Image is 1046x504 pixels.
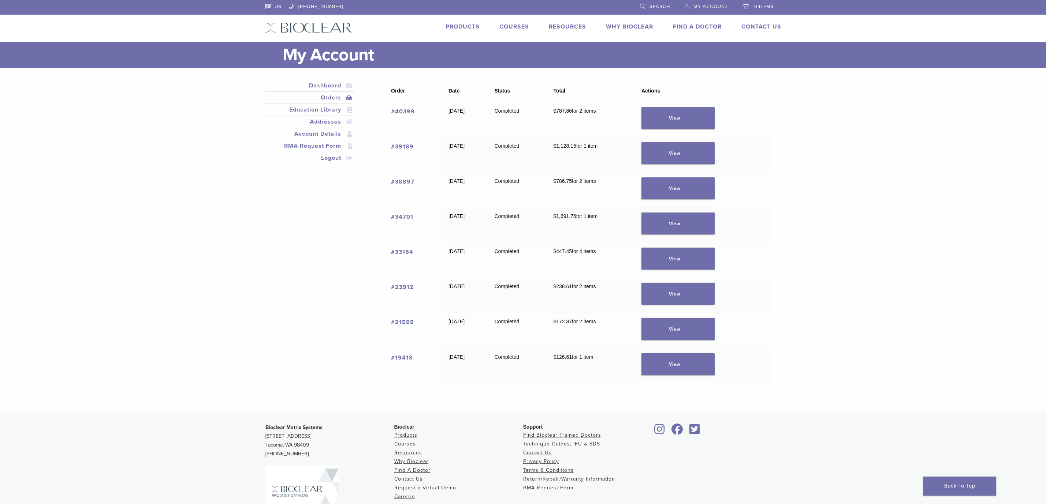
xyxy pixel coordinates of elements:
td: for 2 items [546,313,634,348]
a: View order 34701 [641,212,715,234]
span: 447.45 [553,248,572,254]
span: My Account [693,4,728,10]
h1: My Account [283,42,781,68]
a: Courses [394,441,416,447]
a: View order 23912 [641,283,715,305]
nav: Account pages [265,80,354,173]
a: Return/Repair/Warranty Information [523,476,615,482]
td: for 2 items [546,172,634,207]
a: View order number 19418 [391,354,413,361]
a: Find A Doctor [394,467,431,473]
td: Completed [487,278,546,313]
a: Bioclear [652,428,667,435]
span: 172.87 [553,319,572,324]
span: 787.86 [553,108,572,114]
a: Resources [394,450,422,456]
span: 1,691.76 [553,213,576,219]
span: 786.75 [553,178,572,184]
a: View order number 39189 [391,143,414,150]
img: Bioclear [265,22,352,33]
td: Completed [487,172,546,207]
a: Bioclear [687,428,703,435]
td: for 1 item [546,137,634,172]
span: Date [448,88,459,94]
a: Technique Guides, IFU & SDS [523,441,600,447]
span: $ [553,213,556,219]
a: View order number 21599 [391,319,414,326]
a: Why Bioclear [394,458,428,464]
a: Products [394,432,417,438]
a: Account Details [267,129,353,138]
time: [DATE] [448,178,465,184]
a: Find Bioclear Trained Doctors [523,432,601,438]
a: View order 21599 [641,318,715,340]
span: $ [553,319,556,324]
time: [DATE] [448,213,465,219]
a: View order 40399 [641,107,715,129]
span: $ [553,283,556,289]
span: Search [649,4,670,10]
time: [DATE] [448,108,465,114]
span: Order [391,88,405,94]
a: View order number 23912 [391,283,414,291]
span: $ [553,143,556,149]
span: Total [553,88,565,94]
a: View order 39189 [641,142,715,164]
time: [DATE] [448,354,465,360]
td: for 1 item [546,348,634,383]
td: Completed [487,207,546,242]
a: Dashboard [267,81,353,90]
td: Completed [487,102,546,137]
td: Completed [487,313,546,348]
td: for 2 items [546,102,634,137]
time: [DATE] [448,248,465,254]
span: 1,128.15 [553,143,576,149]
a: Resources [549,23,586,30]
time: [DATE] [448,143,465,149]
a: View order number 40399 [391,108,415,115]
a: Why Bioclear [606,23,653,30]
span: 126.61 [553,354,572,360]
a: Logout [267,154,353,162]
strong: Bioclear Matrix Systems [265,424,323,430]
td: Completed [487,348,546,383]
a: Contact Us [741,23,781,30]
time: [DATE] [448,283,465,289]
a: Careers [394,493,415,500]
a: Request a Virtual Demo [394,485,456,491]
span: $ [553,108,556,114]
span: Actions [641,88,660,94]
a: View order 19418 [641,353,715,375]
a: View order 38897 [641,177,715,199]
span: 0 items [754,4,774,10]
time: [DATE] [448,319,465,324]
a: Courses [499,23,529,30]
td: Completed [487,137,546,172]
span: $ [553,178,556,184]
a: View order number 33184 [391,248,413,256]
a: Education Library [267,105,353,114]
a: Products [446,23,480,30]
span: Status [495,88,510,94]
a: RMA Request Form [523,485,573,491]
td: for 4 items [546,242,634,278]
a: RMA Request Form [267,142,353,150]
a: Find A Doctor [673,23,722,30]
span: Support [523,424,543,430]
span: $ [553,354,556,360]
a: Terms & Conditions [523,467,574,473]
span: $ [553,248,556,254]
a: Back To Top [923,477,996,496]
a: View order number 34701 [391,213,413,221]
td: for 2 items [546,278,634,313]
p: [STREET_ADDRESS] Tacoma, WA 98409 [PHONE_NUMBER] [265,423,394,458]
a: Orders [267,93,353,102]
a: Bioclear [669,428,686,435]
a: View order 33184 [641,248,715,270]
a: Contact Us [523,450,552,456]
a: Contact Us [394,476,423,482]
td: for 1 item [546,207,634,242]
a: Addresses [267,117,353,126]
a: View order number 38897 [391,178,414,185]
span: 238.61 [553,283,572,289]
